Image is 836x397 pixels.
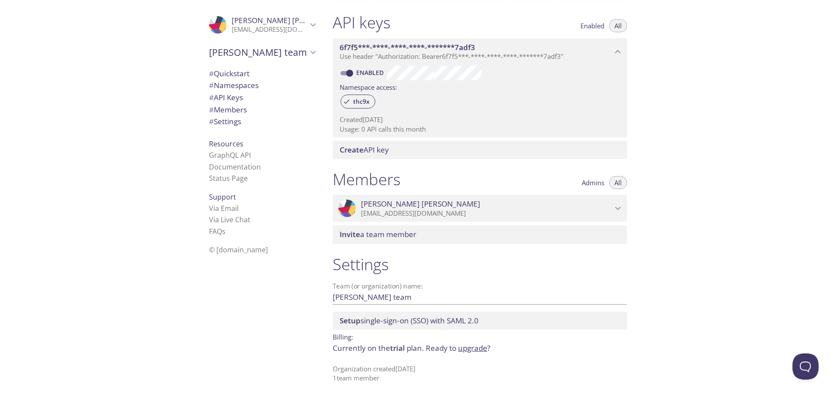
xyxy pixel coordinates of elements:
[340,125,620,134] p: Usage: 0 API calls this month
[209,105,214,115] span: #
[340,145,364,155] span: Create
[209,116,241,126] span: Settings
[202,68,322,80] div: Quickstart
[209,227,226,236] a: FAQ
[209,92,214,102] span: #
[222,227,226,236] span: s
[348,98,375,105] span: thc9x
[355,68,387,77] a: Enabled
[209,80,214,90] span: #
[209,105,247,115] span: Members
[333,225,627,244] div: Invite a team member
[209,139,243,149] span: Resources
[209,68,249,78] span: Quickstart
[209,46,307,58] span: [PERSON_NAME] team
[209,192,236,202] span: Support
[609,19,627,32] button: All
[333,254,627,274] h1: Settings
[202,104,322,116] div: Members
[209,68,214,78] span: #
[340,229,416,239] span: a team member
[333,195,627,222] div: Nagy adam
[209,92,243,102] span: API Keys
[340,95,375,109] div: thc9x
[209,215,250,224] a: Via Live Chat
[340,316,361,326] span: Setup
[390,343,405,353] span: trial
[340,115,620,124] p: Created [DATE]
[232,25,307,34] p: [EMAIL_ADDRESS][DOMAIN_NAME]
[333,283,423,289] label: Team (or organization) name:
[792,353,819,380] iframe: Help Scout Beacon - Open
[333,364,627,383] p: Organization created [DATE] 1 team member
[209,116,214,126] span: #
[209,162,261,172] a: Documentation
[202,41,322,64] div: Nagy's team
[333,312,627,330] div: Setup SSO
[609,176,627,189] button: All
[340,80,397,93] label: Namespace access:
[333,141,627,159] div: Create API Key
[340,316,479,326] span: single-sign-on (SSO) with SAML 2.0
[361,199,480,209] span: [PERSON_NAME] [PERSON_NAME]
[458,343,487,353] a: upgrade
[209,204,239,213] a: Via Email
[426,343,490,353] span: Ready to ?
[209,80,259,90] span: Namespaces
[333,170,401,189] h1: Members
[333,13,391,32] h1: API keys
[575,19,610,32] button: Enabled
[202,92,322,104] div: API Keys
[333,343,627,354] p: Currently on the plan.
[340,229,360,239] span: Invite
[209,173,248,183] a: Status Page
[232,15,351,25] span: [PERSON_NAME] [PERSON_NAME]
[340,145,389,155] span: API key
[361,209,612,218] p: [EMAIL_ADDRESS][DOMAIN_NAME]
[202,10,322,39] div: Nagy adam
[576,176,610,189] button: Admins
[202,115,322,128] div: Team Settings
[333,330,627,343] p: Billing:
[209,245,268,254] span: © [DOMAIN_NAME]
[202,79,322,92] div: Namespaces
[209,150,251,160] a: GraphQL API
